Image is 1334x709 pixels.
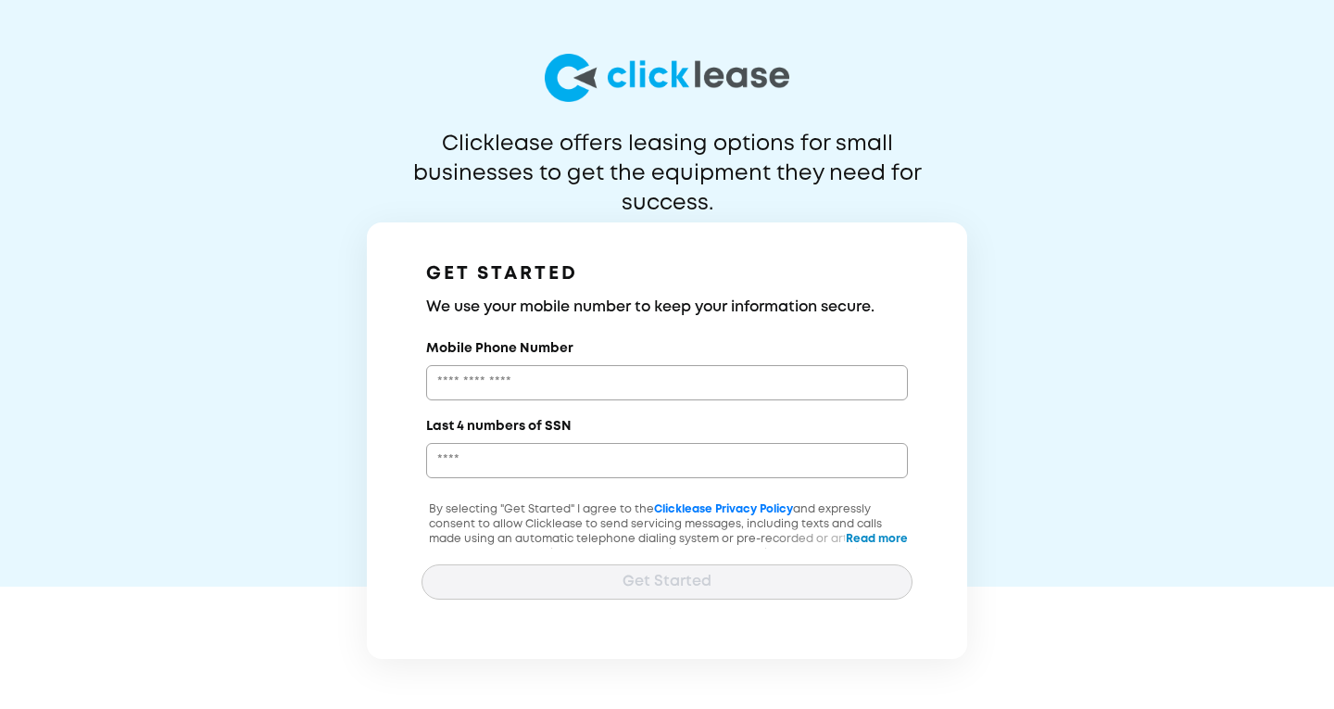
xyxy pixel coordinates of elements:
[422,502,912,591] p: By selecting "Get Started" I agree to the and expressly consent to allow Clicklease to send servi...
[426,339,573,358] label: Mobile Phone Number
[426,260,908,289] h1: GET STARTED
[426,417,572,436] label: Last 4 numbers of SSN
[654,504,793,514] a: Clicklease Privacy Policy
[368,130,966,189] p: Clicklease offers leasing options for small businesses to get the equipment they need for success.
[545,54,789,102] img: logo-larg
[422,564,912,600] button: Get Started
[426,297,908,319] h3: We use your mobile number to keep your information secure.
